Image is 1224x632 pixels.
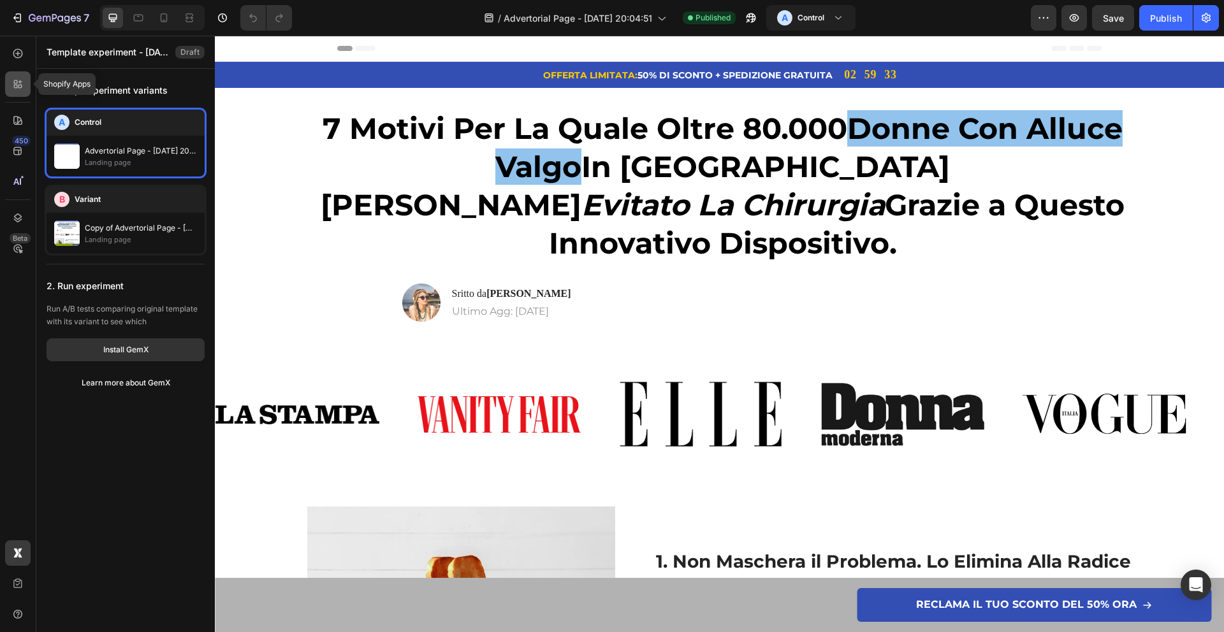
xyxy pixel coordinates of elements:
div: Install GemX [103,344,149,355]
iframe: Design area [215,36,1224,632]
h3: Control [798,11,824,24]
strong: In [GEOGRAPHIC_DATA] [PERSON_NAME] [106,113,735,187]
p: Advertorial Page - [DATE] 20:04:51 [85,145,197,157]
img: [object Object] [404,345,568,412]
h2: 1. Non Maschera il Problema. Lo Elimina Alla Radice [440,514,917,538]
img: [object Object] [808,357,972,400]
button: Install GemX [47,338,205,361]
p: Copy of Advertorial Page - [DATE] 20:04:51 [85,222,197,234]
p: Template experiment - [DATE] 23:27:45 [47,45,170,60]
button: Publish [1139,5,1193,31]
strong: Evitato La Chirurgia [367,151,670,187]
p: Landing page [85,157,197,168]
strong: 50% DI SCONTO + SPEDIZIONE GRATUITA [423,34,618,45]
strong: Grazie a Questo Innovativo Dispositivo. [334,151,910,226]
p: 1. Setup experiment variants [47,79,168,102]
h3: Control [75,116,101,129]
p: Landing page [85,234,197,245]
strong: 7 Motivi Per La Quale Oltre 80.000 [108,75,632,111]
p: Run A/B tests comparing original template with its variant to see which [47,303,205,328]
p: 2. Run experiment [47,275,205,298]
div: Publish [1150,11,1182,25]
button: Save [1092,5,1134,31]
div: 59 [650,31,662,47]
img: -pages-7-motivi_portrait.jpg [54,143,80,169]
p: B [59,193,65,206]
div: 450 [12,136,31,146]
img: [object Object] [203,361,367,396]
p: A [782,11,788,24]
div: 02 [629,31,642,47]
span: Published [696,12,731,24]
button: Learn more about GemX [47,371,205,394]
div: Beta [10,233,31,243]
p: 7 [84,10,89,25]
strong: [PERSON_NAME] [272,252,356,263]
img: gempages_580756463316632072-d8b3b510-e4b3-4358-b36d-760f7186bd1a.webp [187,248,226,286]
strong: OFFERTA LIMITATA: [328,34,423,45]
button: AControl [766,5,856,31]
div: Open Intercom Messenger [1181,570,1211,600]
span: / [498,11,501,25]
h3: Variant [75,193,101,206]
span: Save [1103,13,1124,24]
img: [object Object] [1,369,164,389]
h2: Sritto da [236,250,358,266]
a: RECLAMA IL TUO SCONTO DEL 50% ORA [642,552,996,586]
button: 7 [5,5,95,31]
img: [object Object] [606,347,770,411]
p: RECLAMA IL TUO SCONTO DEL 50% ORA [701,563,922,576]
div: 33 [669,31,682,47]
p: A [59,116,65,129]
span: Draft [180,47,200,58]
p: Ultimo Agg: [DATE] [237,269,356,283]
img: -pages-advertorial-page-aug-20-20-04-51_portrait.jpg [54,220,80,246]
span: Advertorial Page - [DATE] 20:04:51 [504,11,652,25]
div: Undo/Redo [240,5,292,31]
div: Learn more about GemX [82,377,170,389]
